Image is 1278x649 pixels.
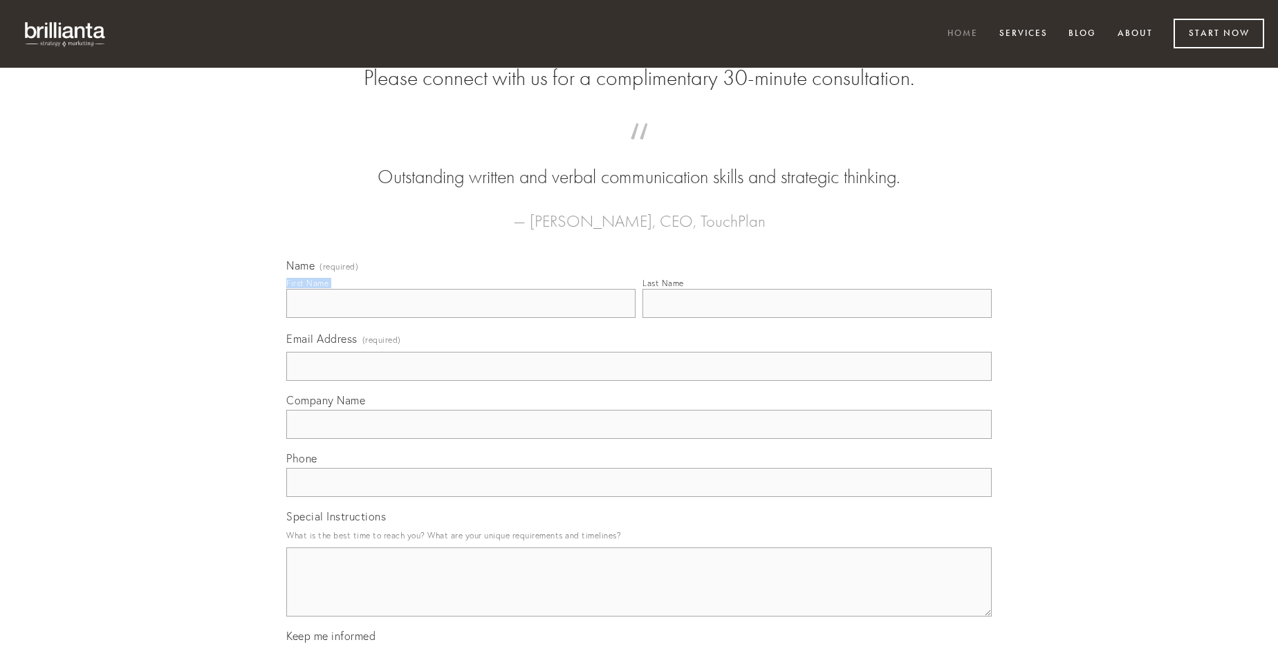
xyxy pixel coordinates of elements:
[286,451,317,465] span: Phone
[286,629,376,643] span: Keep me informed
[286,526,992,545] p: What is the best time to reach you? What are your unique requirements and timelines?
[286,509,386,523] span: Special Instructions
[990,23,1057,46] a: Services
[286,258,315,272] span: Name
[286,332,358,346] span: Email Address
[308,137,970,164] span: “
[1174,19,1264,48] a: Start Now
[642,278,684,288] div: Last Name
[308,137,970,191] blockquote: Outstanding written and verbal communication skills and strategic thinking.
[362,330,401,349] span: (required)
[938,23,987,46] a: Home
[286,278,328,288] div: First Name
[1109,23,1162,46] a: About
[286,393,365,407] span: Company Name
[286,65,992,91] h2: Please connect with us for a complimentary 30-minute consultation.
[1059,23,1105,46] a: Blog
[319,263,358,271] span: (required)
[14,14,118,54] img: brillianta - research, strategy, marketing
[308,191,970,235] figcaption: — [PERSON_NAME], CEO, TouchPlan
